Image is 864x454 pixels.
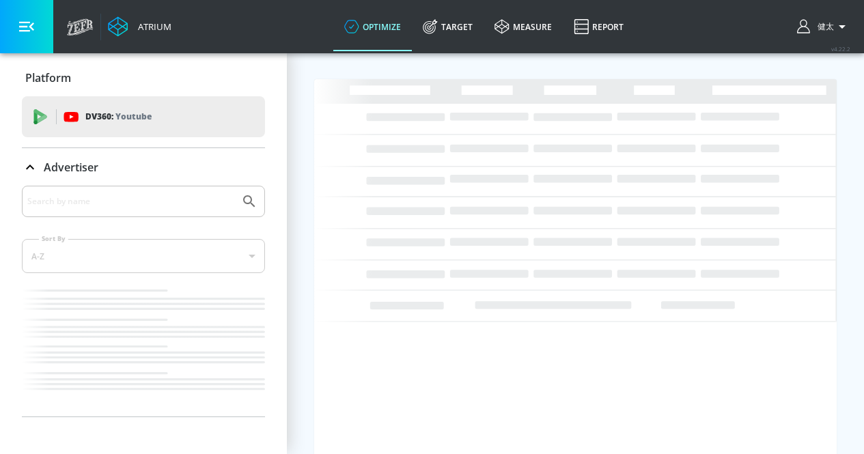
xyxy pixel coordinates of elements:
div: A-Z [22,239,265,273]
p: Youtube [115,109,152,124]
input: Search by name [27,193,234,210]
div: Platform [22,59,265,97]
div: DV360: Youtube [22,96,265,137]
p: DV360: [85,109,152,124]
a: Report [563,2,635,51]
button: 健太 [797,18,850,35]
nav: list of Advertiser [22,284,265,416]
div: Advertiser [22,148,265,186]
a: Target [412,2,484,51]
div: Atrium [133,20,171,33]
a: Atrium [108,16,171,37]
a: optimize [333,2,412,51]
p: Advertiser [44,160,98,175]
div: Advertiser [22,186,265,416]
p: Platform [25,70,71,85]
span: login as: kenta.kurishima@mbk-digital.co.jp [812,21,834,33]
label: Sort By [39,234,68,243]
a: measure [484,2,563,51]
span: v 4.22.2 [831,45,850,53]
